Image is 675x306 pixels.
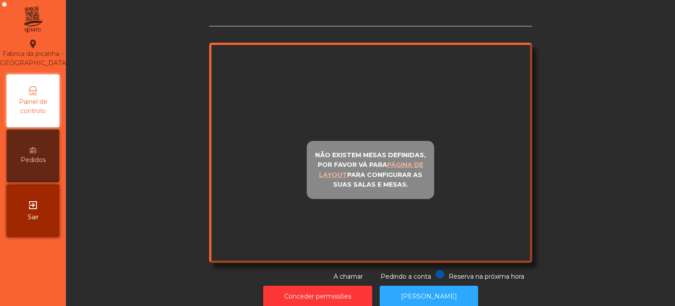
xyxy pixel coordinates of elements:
span: Reserva na próxima hora [449,273,524,280]
p: Não existem mesas definidas, por favor vá para para configurar as suas salas e mesas. [311,150,430,190]
img: qpiato [22,4,44,35]
span: Pedidos [21,155,46,165]
u: página de layout [319,161,424,179]
span: Painel de controlo [9,97,57,116]
i: location_on [28,39,38,49]
span: Sair [28,213,39,222]
span: A chamar [334,273,363,280]
i: exit_to_app [28,200,38,210]
span: Pedindo a conta [381,273,431,280]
